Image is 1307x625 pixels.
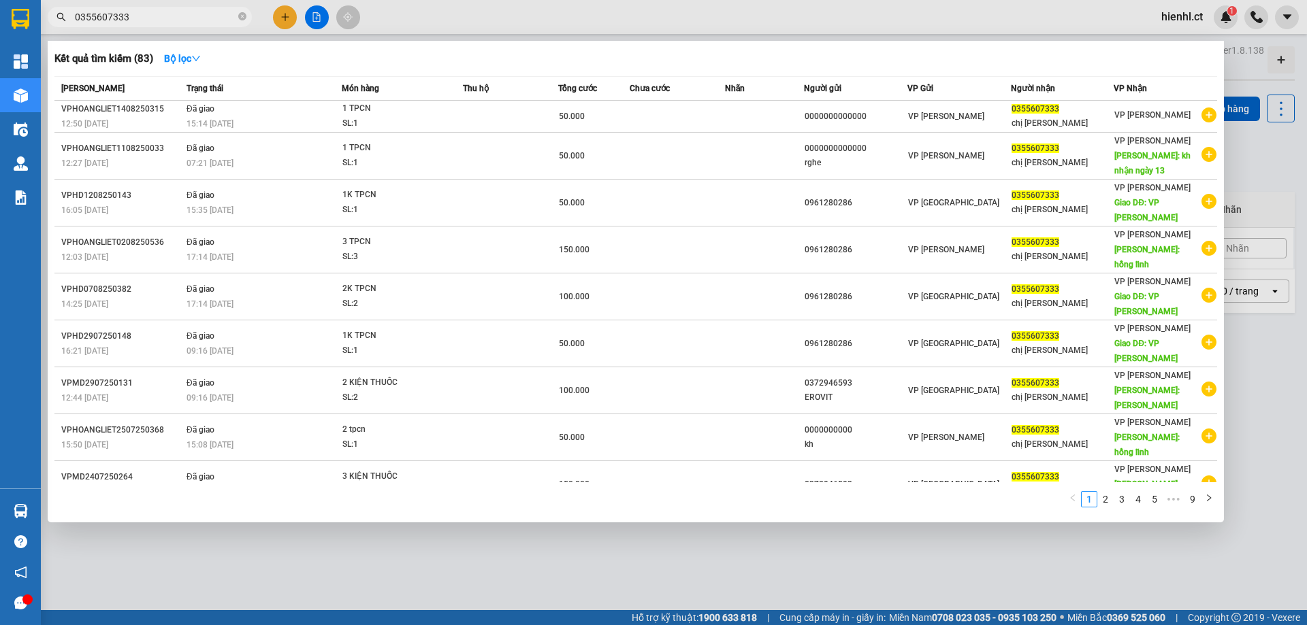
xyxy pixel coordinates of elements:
li: 9 [1184,491,1201,507]
div: SL: 1 [342,156,445,171]
li: Next 5 Pages [1163,491,1184,507]
div: SL: 1 [342,116,445,131]
span: VP [PERSON_NAME] [1114,371,1191,380]
span: Đã giao [187,104,214,114]
span: VP [PERSON_NAME] [908,151,984,161]
span: VP [PERSON_NAME] [908,112,984,121]
span: down [191,54,201,63]
a: 1 [1082,492,1097,507]
button: left [1065,491,1081,507]
span: Giao DĐ: VP [PERSON_NAME] [1114,198,1178,222]
img: dashboard-icon [14,54,28,69]
span: VP [PERSON_NAME] [1114,418,1191,427]
div: chị [PERSON_NAME] [1012,343,1114,358]
div: 0961280286 [805,337,907,351]
div: chị [PERSON_NAME] [1012,390,1114,405]
span: [PERSON_NAME]: hồng lĩnh [1114,433,1180,457]
span: Thu hộ [463,84,489,93]
div: VPHD2907250148 [61,329,182,343]
span: plus-circle [1201,194,1216,209]
div: VPHOANGLIET1408250315 [61,102,182,116]
div: rghe [805,156,907,170]
span: VP Nhận [1114,84,1147,93]
div: 0961280286 [805,290,907,304]
div: VPMD2907250131 [61,376,182,390]
span: Món hàng [342,84,379,93]
span: 0355607333 [1012,425,1059,435]
img: solution-icon [14,190,28,205]
span: VP [GEOGRAPHIC_DATA] [908,386,999,395]
span: [PERSON_NAME]: hồng lĩnh [1114,245,1180,269]
span: question-circle [14,535,27,548]
img: warehouse-icon [14,88,28,103]
div: 1K TPCN [342,328,445,343]
a: 2 [1098,492,1113,507]
span: close-circle [238,12,246,20]
span: plus-circle [1201,241,1216,256]
span: plus-circle [1201,107,1216,122]
span: ••• [1163,491,1184,507]
img: warehouse-icon [14,122,28,137]
span: 100.000 [559,292,590,301]
strong: Bộ lọc [164,53,201,64]
span: 0355607333 [1012,104,1059,114]
span: VP [PERSON_NAME] [1114,183,1191,192]
div: 0961280286 [805,196,907,210]
span: Đã giao [187,378,214,388]
span: 0355607333 [1012,190,1059,200]
div: SL: 1 [342,437,445,452]
span: plus-circle [1201,475,1216,490]
span: 17:14 [DATE] [187,299,233,309]
div: chị [PERSON_NAME] [1012,116,1114,131]
span: 17:14 [DATE] [187,252,233,262]
span: VP [PERSON_NAME] [1114,324,1191,333]
span: VP [PERSON_NAME] [1114,464,1191,474]
div: 1 TPCN [342,141,445,156]
span: 50.000 [559,198,585,207]
span: close-circle [238,11,246,24]
span: VP [PERSON_NAME] [1114,110,1191,120]
span: Đã giao [187,472,214,482]
div: 2 tpcn [342,422,445,437]
img: warehouse-icon [14,156,28,171]
span: Tổng cước [558,84,597,93]
span: 09:16 [DATE] [187,346,233,356]
span: VP [GEOGRAPHIC_DATA] [908,339,999,348]
div: 1 TPCN [342,101,445,116]
span: VP [GEOGRAPHIC_DATA] [908,479,999,489]
span: 14:25 [DATE] [61,299,108,309]
span: Đã giao [187,143,214,153]
li: 1 [1081,491,1097,507]
span: VP [GEOGRAPHIC_DATA] [908,292,999,301]
li: 3 [1114,491,1130,507]
div: 0000000000 [805,423,907,437]
span: 50.000 [559,151,585,161]
span: Đã giao [187,284,214,294]
span: 100.000 [559,386,590,395]
span: 50.000 [559,112,585,121]
span: 0355607333 [1012,143,1059,153]
div: VPMD2407250264 [61,470,182,484]
span: 09:16 [DATE] [187,393,233,403]
span: VP [PERSON_NAME] [1114,136,1191,146]
span: Đã giao [187,331,214,341]
div: VPHD0708250382 [61,282,182,297]
div: chị [PERSON_NAME] [1012,250,1114,264]
li: Next Page [1201,491,1217,507]
div: VPHOANGLIET0208250536 [61,235,182,250]
li: Previous Page [1065,491,1081,507]
span: plus-circle [1201,382,1216,396]
span: 0355607333 [1012,472,1059,482]
div: SL: 1 [342,203,445,218]
li: 2 [1097,491,1114,507]
div: 0000000000000 [805,141,907,156]
li: 4 [1130,491,1146,507]
span: 150.000 [559,479,590,489]
div: 2 KIỆN THUỐC [342,375,445,390]
div: SL: 1 [342,343,445,358]
span: Chưa cước [630,84,670,93]
div: VPHD1208250143 [61,188,182,203]
img: warehouse-icon [14,504,28,518]
div: chị [PERSON_NAME] [1012,297,1114,311]
span: VP [GEOGRAPHIC_DATA] [908,198,999,207]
